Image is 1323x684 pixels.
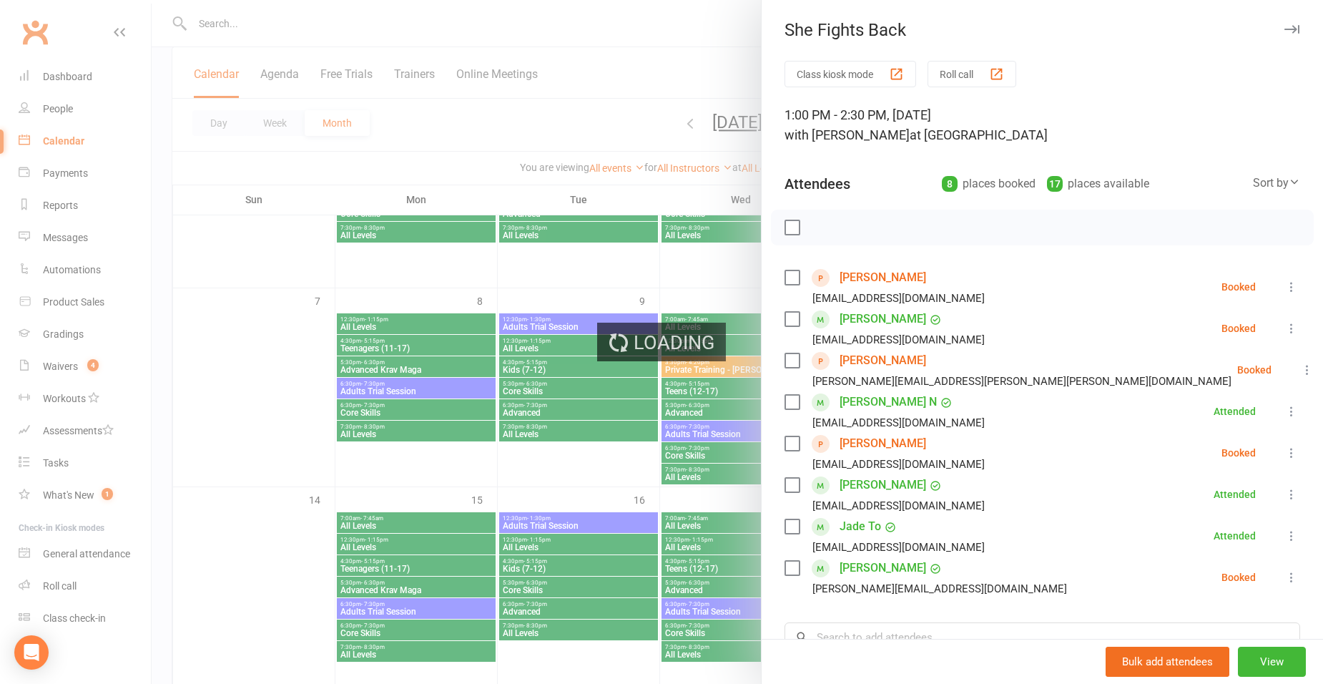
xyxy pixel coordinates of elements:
button: View [1238,647,1306,677]
div: Booked [1237,365,1272,375]
div: Attended [1214,531,1256,541]
input: Search to add attendees [785,622,1300,653]
div: Attended [1214,406,1256,416]
button: Class kiosk mode [785,61,916,87]
button: Bulk add attendees [1106,647,1229,677]
button: Roll call [928,61,1016,87]
div: [EMAIL_ADDRESS][DOMAIN_NAME] [812,538,985,557]
div: Booked [1221,572,1256,582]
div: Sort by [1253,174,1300,192]
div: 8 [942,176,958,192]
div: [EMAIL_ADDRESS][DOMAIN_NAME] [812,331,985,349]
div: places available [1047,174,1149,194]
div: [EMAIL_ADDRESS][DOMAIN_NAME] [812,414,985,432]
div: places booked [942,174,1036,194]
div: 1:00 PM - 2:30 PM, [DATE] [785,105,1300,145]
a: [PERSON_NAME] [840,266,926,289]
span: with [PERSON_NAME] [785,127,910,142]
a: [PERSON_NAME] [840,349,926,372]
a: [PERSON_NAME] [840,308,926,331]
div: Booked [1221,282,1256,292]
a: [PERSON_NAME] [840,474,926,497]
a: Jade To [840,515,881,538]
div: Attendees [785,174,850,194]
a: [PERSON_NAME] [840,432,926,455]
div: Booked [1221,323,1256,333]
div: [EMAIL_ADDRESS][DOMAIN_NAME] [812,497,985,515]
div: [EMAIL_ADDRESS][DOMAIN_NAME] [812,455,985,474]
a: [PERSON_NAME] [840,557,926,580]
div: [PERSON_NAME][EMAIL_ADDRESS][PERSON_NAME][PERSON_NAME][DOMAIN_NAME] [812,372,1231,391]
div: [PERSON_NAME][EMAIL_ADDRESS][DOMAIN_NAME] [812,580,1067,598]
div: Open Intercom Messenger [14,635,49,670]
div: Booked [1221,448,1256,458]
span: at [GEOGRAPHIC_DATA] [910,127,1048,142]
div: She Fights Back [762,20,1323,40]
div: Attended [1214,489,1256,499]
div: 17 [1047,176,1063,192]
div: [EMAIL_ADDRESS][DOMAIN_NAME] [812,289,985,308]
a: [PERSON_NAME] N [840,391,937,414]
